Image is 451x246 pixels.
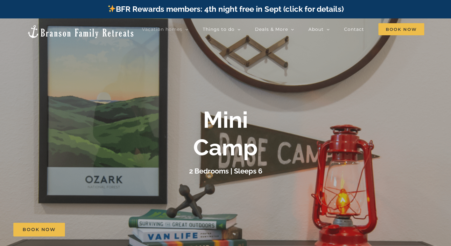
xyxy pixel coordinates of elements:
h3: 2 Bedrooms | Sleeps 6 [189,167,262,175]
img: Branson Family Retreats Logo [27,24,135,39]
b: Mini Camp [193,106,258,161]
a: Book Now [13,223,65,236]
a: Contact [344,23,364,36]
img: ✨ [108,5,116,12]
span: Deals & More [255,27,288,31]
a: Things to do [203,23,241,36]
a: Vacation homes [142,23,188,36]
a: BFR Rewards members: 4th night free in Sept (click for details) [107,4,344,14]
span: Vacation homes [142,27,182,31]
span: Book Now [378,23,424,35]
nav: Main Menu [142,23,424,36]
span: About [308,27,324,31]
a: Deals & More [255,23,294,36]
span: Contact [344,27,364,31]
span: Things to do [203,27,235,31]
span: Book Now [23,227,56,232]
a: About [308,23,330,36]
